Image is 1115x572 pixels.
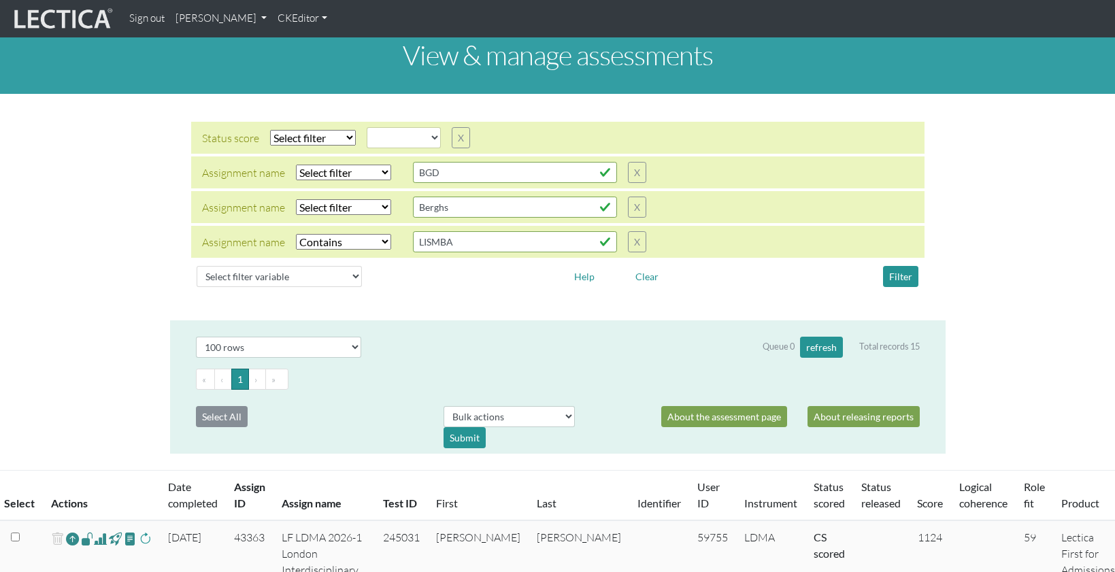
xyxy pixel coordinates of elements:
a: [PERSON_NAME] [170,5,272,32]
button: Clear [629,266,665,287]
span: 59 [1024,531,1036,544]
div: Status score [202,130,259,146]
a: Logical coherence [959,480,1008,509]
a: About releasing reports [808,406,920,427]
span: view [109,531,122,546]
img: lecticalive [11,6,113,32]
a: Role fit [1024,480,1045,509]
span: 1124 [918,531,942,544]
span: rescore [139,531,152,547]
a: Status released [861,480,901,509]
span: Analyst score [94,531,107,547]
th: Actions [43,471,160,521]
a: Date completed [168,480,218,509]
a: Sign out [124,5,170,32]
button: X [628,231,646,252]
button: Help [568,266,601,287]
a: Instrument [744,497,797,509]
button: X [452,127,470,148]
button: X [628,162,646,183]
span: view [124,531,137,546]
button: Filter [883,266,918,287]
a: Product [1061,497,1099,509]
a: Score [917,497,943,509]
span: view [81,531,94,546]
button: Select All [196,406,248,427]
div: Assignment name [202,234,285,250]
button: refresh [800,337,843,358]
a: Completed = assessment has been completed; CS scored = assessment has been CLAS scored; LS scored... [814,531,845,560]
a: Identifier [637,497,681,509]
button: Go to page 1 [231,369,249,390]
a: Reopen [66,529,79,549]
div: Submit [444,427,486,448]
a: Help [568,269,601,282]
a: CKEditor [272,5,333,32]
th: Assign name [273,471,375,521]
div: Assignment name [202,165,285,181]
a: Last [537,497,556,509]
ul: Pagination [196,369,920,390]
div: Assignment name [202,199,285,216]
button: X [628,197,646,218]
a: Status scored [814,480,845,509]
span: delete [51,529,64,549]
a: About the assessment page [661,406,787,427]
div: Queue 0 Total records 15 [763,337,920,358]
a: User ID [697,480,720,509]
a: First [436,497,458,509]
th: Assign ID [226,471,273,521]
th: Test ID [375,471,428,521]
